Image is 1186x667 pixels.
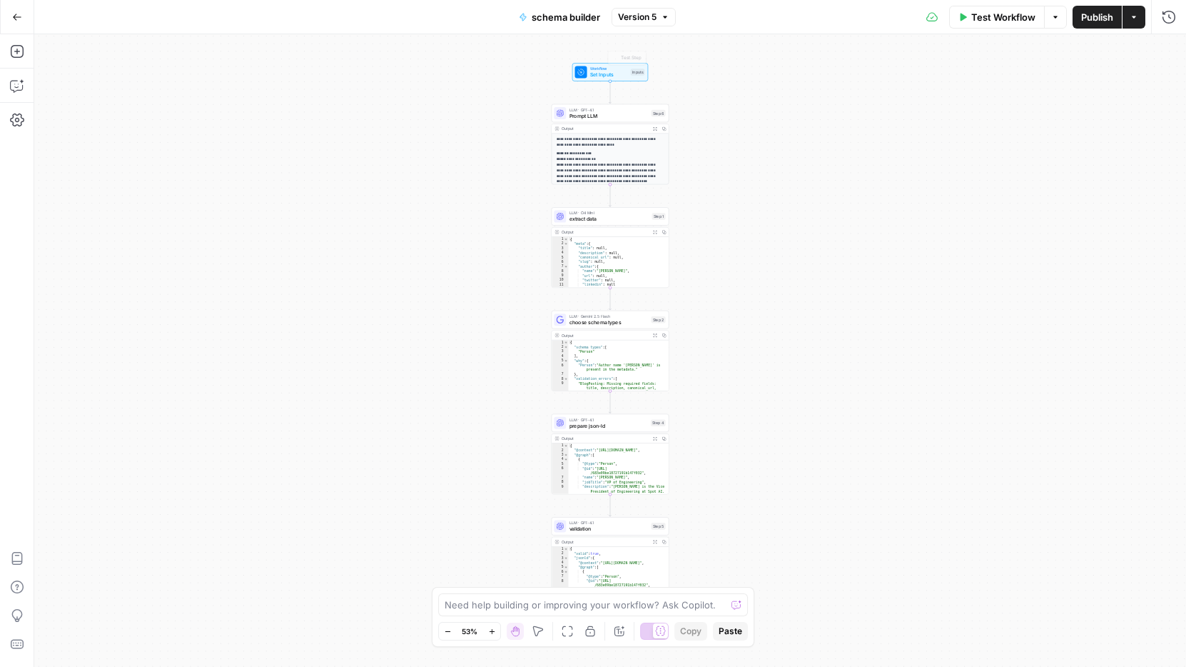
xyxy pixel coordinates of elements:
[651,110,665,117] div: Step 6
[552,269,568,273] div: 8
[552,547,568,551] div: 1
[564,241,568,246] span: Toggle code folding, rows 2 through 22
[1073,6,1122,29] button: Publish
[552,443,568,448] div: 1
[552,466,568,476] div: 6
[562,229,648,236] div: Output
[552,457,568,461] div: 4
[564,264,568,269] span: Toggle code folding, rows 7 through 12
[552,246,568,251] div: 3
[552,255,568,259] div: 5
[562,126,648,132] div: Output
[651,316,665,324] div: Step 2
[552,561,568,565] div: 4
[719,625,742,638] span: Paste
[552,260,568,264] div: 6
[1081,10,1113,24] span: Publish
[552,381,568,400] div: 9
[569,422,648,430] span: prepare json-ld
[971,10,1035,24] span: Test Workflow
[652,213,665,220] div: Step 1
[552,551,568,556] div: 2
[651,419,666,426] div: Step 4
[462,626,477,637] span: 53%
[609,184,611,206] g: Edge from step_6 to step_1
[564,556,568,560] span: Toggle code folding, rows 3 through 15
[552,363,568,372] div: 6
[552,358,568,363] div: 5
[552,287,568,291] div: 12
[564,453,568,457] span: Toggle code folding, rows 3 through 12
[569,520,649,526] span: LLM · GPT-4.1
[552,376,568,381] div: 8
[564,565,568,569] span: Toggle code folding, rows 5 through 14
[552,578,568,588] div: 8
[552,264,568,269] div: 7
[562,332,648,338] div: Output
[569,106,649,113] span: LLM · GPT-4.1
[552,517,669,598] div: LLM · GPT-4.1validationStep 5Output{ "valid":true, "jsonld":{ "@context":"[URL][DOMAIN_NAME]", "@...
[631,69,645,76] div: Inputs
[564,443,568,448] span: Toggle code folding, rows 1 through 13
[609,391,611,413] g: Edge from step_2 to step_4
[552,354,568,358] div: 4
[552,207,669,288] div: LLM · O4 Miniextract dataStep 1Output{ "meta":{ "title": null, "description": null, "canonical_ur...
[564,547,568,551] span: Toggle code folding, rows 1 through 17
[552,453,568,457] div: 3
[552,414,669,495] div: LLM · GPT-4.1prepare json-ldStep 4Output{ "@context":"[URL][DOMAIN_NAME]", "@graph":[ { "@type":"...
[552,565,568,569] div: 5
[609,288,611,310] g: Edge from step_1 to step_2
[564,340,568,344] span: Toggle code folding, rows 1 through 16
[552,569,568,573] div: 6
[618,11,657,24] span: Version 5
[564,376,568,381] span: Toggle code folding, rows 8 through 15
[552,574,568,578] div: 7
[569,319,649,326] span: choose schema types
[552,241,568,246] div: 2
[609,81,611,103] g: Edge from start to step_6
[552,476,568,480] div: 7
[552,283,568,287] div: 11
[552,237,568,241] div: 1
[590,66,628,72] span: Workflow
[562,538,648,545] div: Output
[590,71,628,79] span: Set Inputs
[552,251,568,255] div: 4
[552,480,568,484] div: 8
[569,210,649,216] span: LLM · O4 Mini
[552,63,669,81] div: WorkflowSet InputsInputsTest Step
[569,112,649,120] span: Prompt LLM
[713,622,748,641] button: Paste
[674,622,707,641] button: Copy
[510,6,609,29] button: schema builder
[651,523,665,530] div: Step 5
[552,556,568,560] div: 3
[552,448,568,452] div: 2
[564,358,568,363] span: Toggle code folding, rows 5 through 7
[612,8,676,26] button: Version 5
[552,340,568,344] div: 1
[552,462,568,466] div: 5
[949,6,1044,29] button: Test Workflow
[569,525,649,533] span: validation
[680,625,701,638] span: Copy
[532,10,600,24] span: schema builder
[564,457,568,461] span: Toggle code folding, rows 4 through 11
[564,569,568,573] span: Toggle code folding, rows 6 through 13
[562,436,648,442] div: Output
[609,494,611,516] g: Edge from step_4 to step_5
[569,314,649,320] span: LLM · Gemini 2.5 Flash
[552,349,568,353] div: 3
[552,311,669,391] div: LLM · Gemini 2.5 Flashchoose schema typesStep 2Output{ "schema_types":[ "Person" ], "why":{ "Pers...
[569,416,648,423] span: LLM · GPT-4.1
[552,484,568,548] div: 9
[569,215,649,223] span: extract data
[564,345,568,349] span: Toggle code folding, rows 2 through 4
[552,274,568,278] div: 9
[564,237,568,241] span: Toggle code folding, rows 1 through 71
[552,345,568,349] div: 2
[552,372,568,376] div: 7
[552,278,568,282] div: 10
